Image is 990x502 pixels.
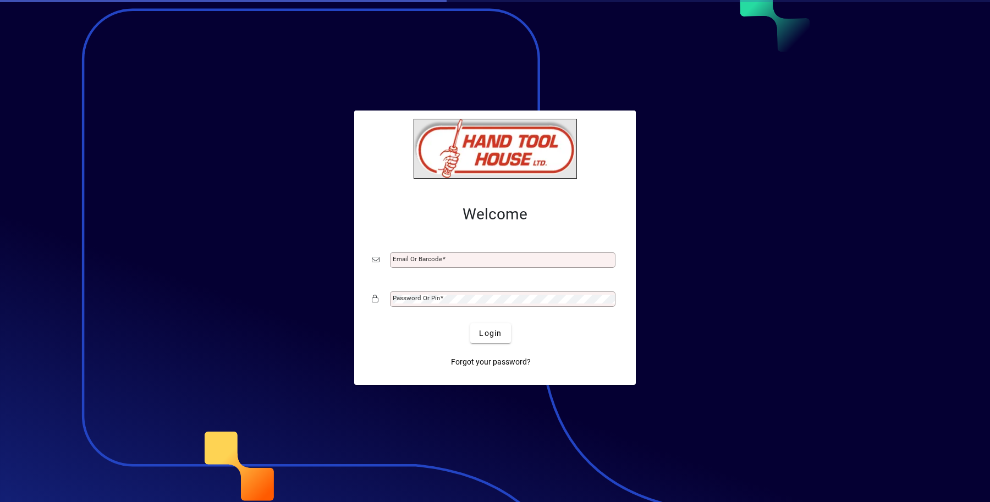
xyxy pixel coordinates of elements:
span: Login [479,328,502,339]
mat-label: Email or Barcode [393,255,442,263]
a: Forgot your password? [447,352,535,372]
h2: Welcome [372,205,618,224]
button: Login [470,323,510,343]
mat-label: Password or Pin [393,294,440,302]
span: Forgot your password? [451,356,531,368]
